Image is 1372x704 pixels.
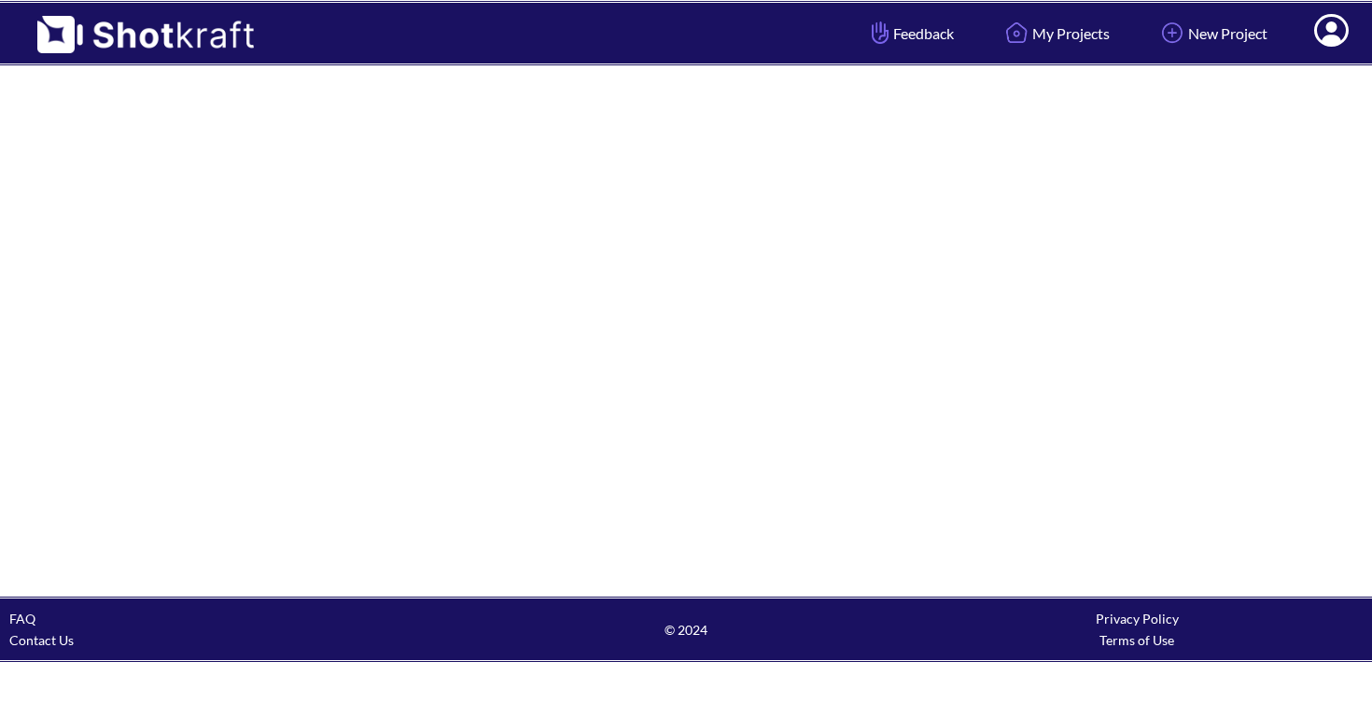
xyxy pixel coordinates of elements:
[1156,17,1188,49] img: Add Icon
[912,608,1363,629] div: Privacy Policy
[1142,8,1281,58] a: New Project
[9,611,35,627] a: FAQ
[912,629,1363,651] div: Terms of Use
[460,619,911,641] span: © 2024
[9,632,74,648] a: Contact Us
[987,8,1124,58] a: My Projects
[1001,17,1032,49] img: Home Icon
[867,17,893,49] img: Hand Icon
[867,22,954,44] span: Feedback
